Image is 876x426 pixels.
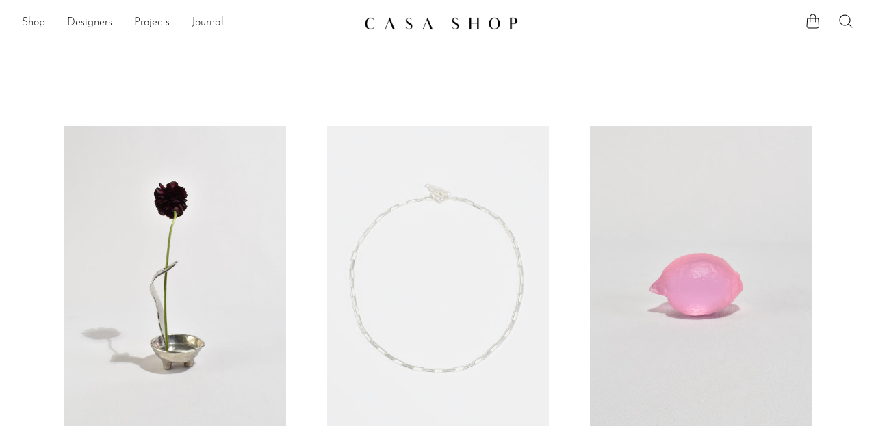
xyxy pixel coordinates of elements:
[67,14,112,32] a: Designers
[22,14,45,32] a: Shop
[192,14,224,32] a: Journal
[22,12,353,35] nav: Desktop navigation
[22,12,353,35] ul: NEW HEADER MENU
[134,14,170,32] a: Projects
